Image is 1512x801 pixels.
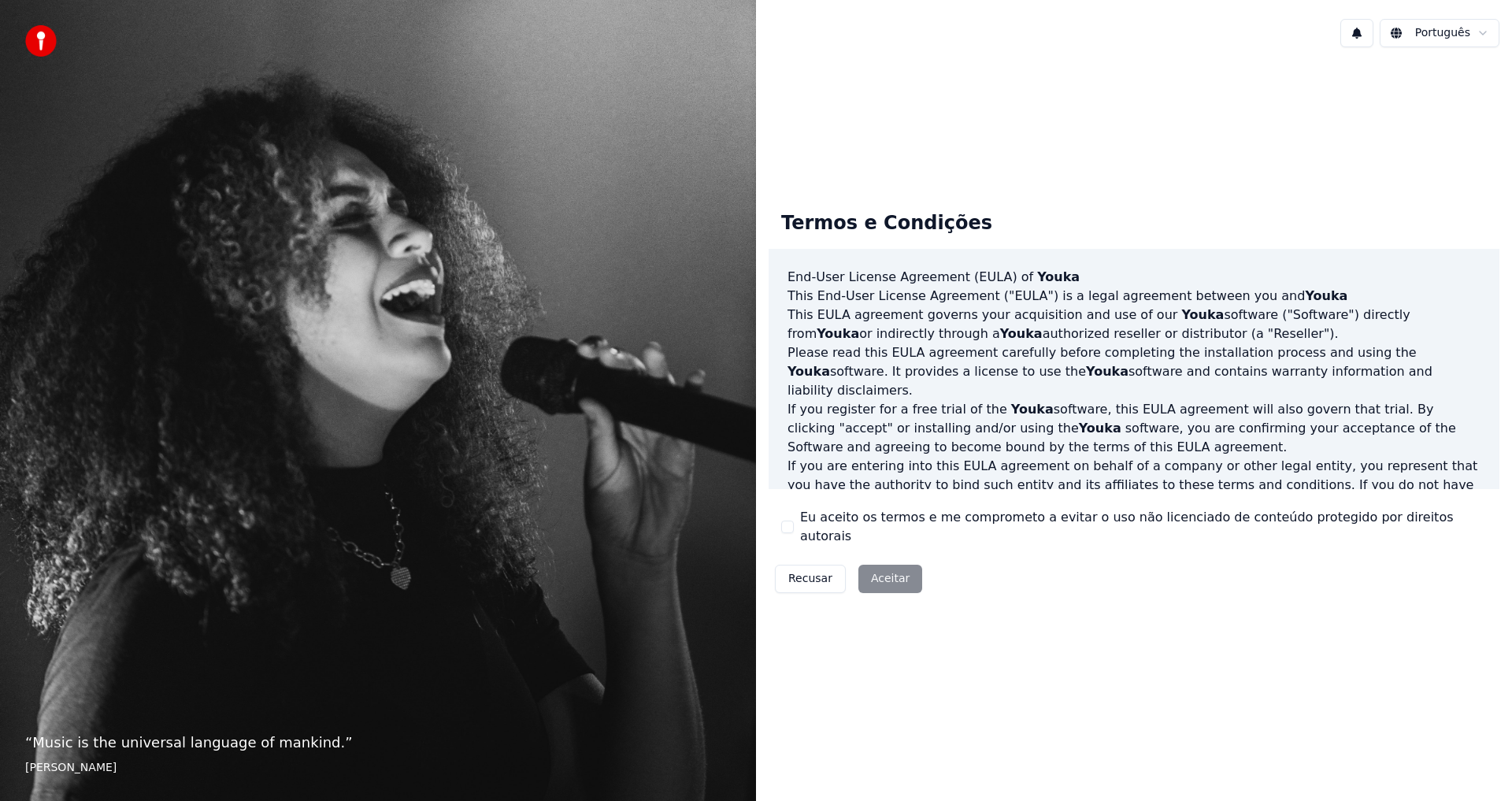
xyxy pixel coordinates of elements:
label: Eu aceito os termos e me comprometo a evitar o uso não licenciado de conteúdo protegido por direi... [800,508,1487,546]
p: This EULA agreement governs your acquisition and use of our software ("Software") directly from o... [787,306,1480,343]
img: youka [25,25,57,57]
span: Youka [1181,307,1224,322]
button: Recusar [775,565,846,593]
span: Youka [787,364,830,379]
span: Youka [1086,364,1128,379]
footer: [PERSON_NAME] [25,760,731,776]
h3: End-User License Agreement (EULA) of [787,268,1480,287]
span: Youka [1000,326,1043,341]
span: Youka [1079,421,1121,436]
p: “ Music is the universal language of mankind. ” [25,732,731,754]
span: Youka [1037,269,1080,284]
span: Youka [1011,402,1054,417]
div: Termos e Condições [769,198,1005,249]
p: Please read this EULA agreement carefully before completing the installation process and using th... [787,343,1480,400]
p: If you are entering into this EULA agreement on behalf of a company or other legal entity, you re... [787,457,1480,532]
p: This End-User License Agreement ("EULA") is a legal agreement between you and [787,287,1480,306]
p: If you register for a free trial of the software, this EULA agreement will also govern that trial... [787,400,1480,457]
span: Youka [817,326,859,341]
span: Youka [1305,288,1347,303]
